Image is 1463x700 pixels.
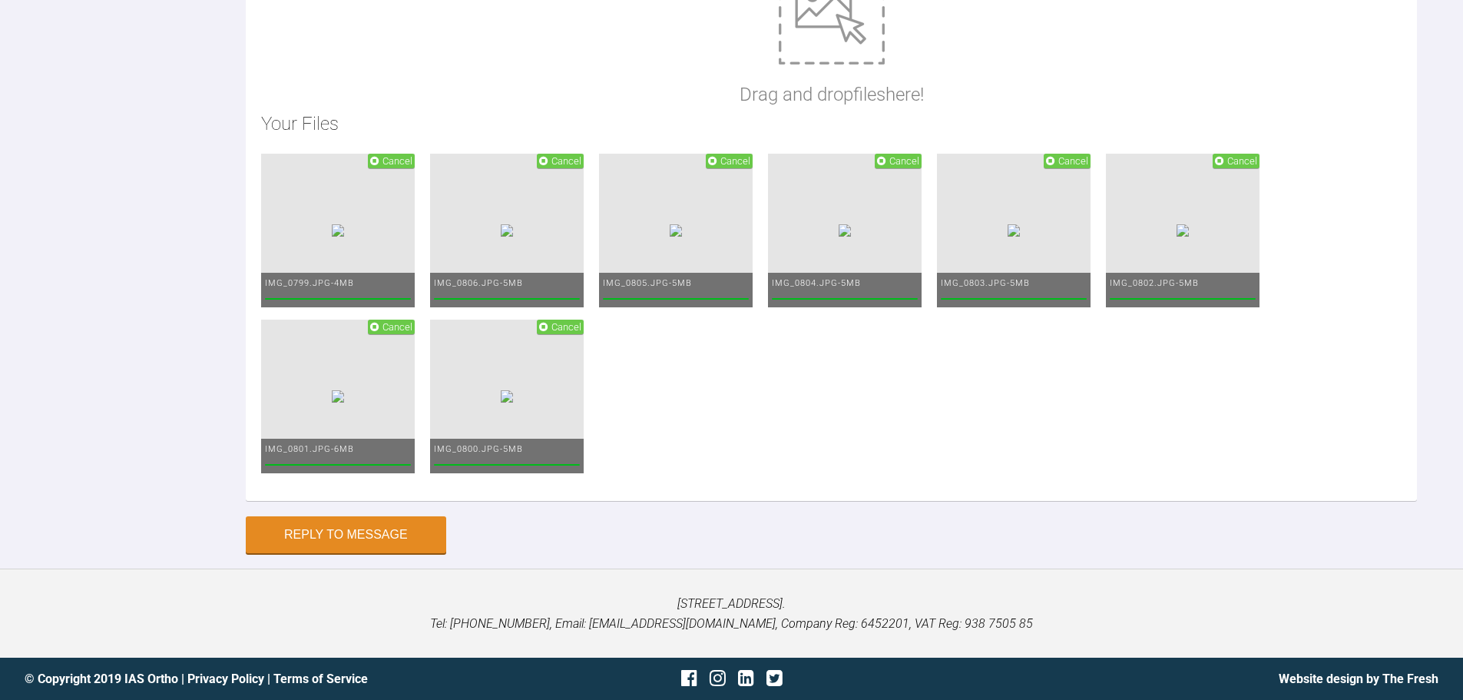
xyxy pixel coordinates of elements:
img: fb56f187-3889-4963-871f-c889ec21044f [1177,224,1189,237]
img: c299062a-14a2-4a3f-ad5c-9c18cfaddb12 [501,390,513,403]
span: Cancel [1227,155,1257,167]
span: Cancel [720,155,750,167]
img: 6a4a7829-5173-4bf1-b2fd-1655971077d8 [1008,224,1020,237]
span: IMG_0800.JPG - 5MB [434,444,523,454]
span: IMG_0801.JPG - 6MB [265,444,354,454]
span: IMG_0805.JPG - 5MB [603,278,692,288]
span: Cancel [1058,155,1088,167]
img: 9454b807-e1f3-4109-b133-ed6aed3163fd [839,224,851,237]
a: Privacy Policy [187,672,264,686]
span: IMG_0804.JPG - 5MB [772,278,861,288]
a: Website design by The Fresh [1279,672,1438,686]
h2: Your Files [261,109,1402,138]
span: IMG_0799.JPG - 4MB [265,278,354,288]
span: Cancel [382,155,412,167]
div: © Copyright 2019 IAS Ortho | | [25,669,496,689]
span: Cancel [551,155,581,167]
span: IMG_0803.JPG - 5MB [941,278,1030,288]
p: Drag and drop files here! [740,80,924,109]
p: [STREET_ADDRESS]. Tel: [PHONE_NUMBER], Email: [EMAIL_ADDRESS][DOMAIN_NAME], Company Reg: 6452201,... [25,594,1438,633]
span: Cancel [889,155,919,167]
img: e5c82641-d097-4f7c-a3f3-7087499f44cd [332,224,344,237]
span: IMG_0802.JPG - 5MB [1110,278,1199,288]
span: Cancel [551,321,581,333]
img: 85091b51-dabf-42b6-8186-7fe2ebb157e4 [332,390,344,403]
img: 72f29f0d-926d-4e94-9da1-2a9218893b8b [501,224,513,237]
img: 60fea359-e60c-4e50-baac-df707d65d9b9 [670,224,682,237]
span: Cancel [382,321,412,333]
span: IMG_0806.JPG - 5MB [434,278,523,288]
a: Terms of Service [273,672,368,686]
button: Reply to Message [246,516,446,553]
